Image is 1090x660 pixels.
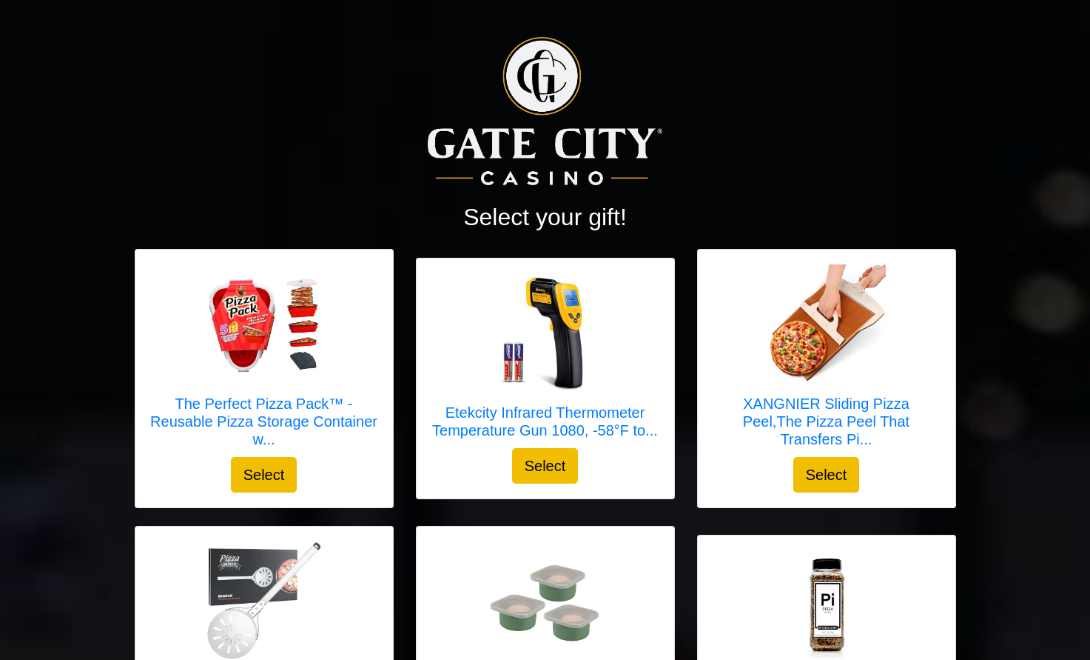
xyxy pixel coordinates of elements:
img: Etekcity Infrared Thermometer Temperature Gun 1080, -58°F to 1130°F for Meat Food Pizza Oven Grid... [486,273,605,392]
h5: The Perfect Pizza Pack™ - Reusable Pizza Storage Container w... [150,395,378,448]
img: The Perfect Pizza Pack™ - Reusable Pizza Storage Container with 5 Microwavable Serving Trays - BP... [205,272,323,377]
button: Select [512,448,579,484]
button: Select [793,457,860,493]
h2: Select your gift! [135,203,956,231]
img: Logo [428,37,662,185]
a: Etekcity Infrared Thermometer Temperature Gun 1080, -58°F to 1130°F for Meat Food Pizza Oven Grid... [431,273,659,448]
img: KEVJES Stackable Silicone Artisan Pizza Dough Proofing Boxes Proving Containers with Lids pizza m... [486,541,605,660]
button: Select [231,457,297,493]
h5: Etekcity Infrared Thermometer Temperature Gun 1080, -58°F to... [431,404,659,439]
a: The Perfect Pizza Pack™ - Reusable Pizza Storage Container with 5 Microwavable Serving Trays - BP... [150,264,378,457]
img: Pizza Turning Peel, 8-inch Pizza Peel Turner Spinner, Long Handle Perforated Aluminum Pizza Peel ... [205,541,323,660]
h5: XANGNIER Sliding Pizza Peel,The Pizza Peel That Transfers Pi... [713,395,941,448]
a: XANGNIER Sliding Pizza Peel,The Pizza Peel That Transfers Pizza Perfectly,Super Magic Peel Pizza,... [713,264,941,457]
img: XANGNIER Sliding Pizza Peel,The Pizza Peel That Transfers Pizza Perfectly,Super Magic Peel Pizza,... [767,264,886,383]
